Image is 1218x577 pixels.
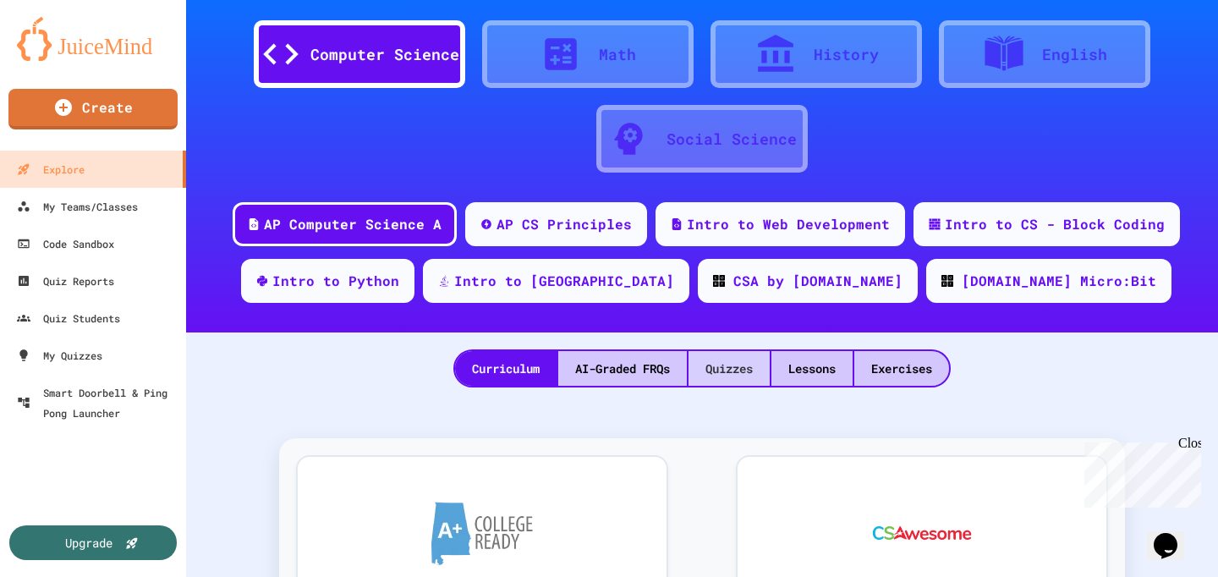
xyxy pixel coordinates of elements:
[17,159,85,179] div: Explore
[17,234,114,254] div: Code Sandbox
[814,43,879,66] div: History
[17,308,120,328] div: Quiz Students
[945,214,1165,234] div: Intro to CS - Block Coding
[689,351,770,386] div: Quizzes
[1042,43,1107,66] div: English
[1147,509,1201,560] iframe: chat widget
[17,271,114,291] div: Quiz Reports
[733,271,903,291] div: CSA by [DOMAIN_NAME]
[17,196,138,217] div: My Teams/Classes
[962,271,1156,291] div: [DOMAIN_NAME] Micro:Bit
[854,351,949,386] div: Exercises
[599,43,636,66] div: Math
[7,7,117,107] div: Chat with us now!Close
[65,534,112,552] div: Upgrade
[17,382,179,423] div: Smart Doorbell & Ping Pong Launcher
[431,502,533,565] img: A+ College Ready
[558,351,687,386] div: AI-Graded FRQs
[667,128,797,151] div: Social Science
[941,275,953,287] img: CODE_logo_RGB.png
[1078,436,1201,508] iframe: chat widget
[497,214,632,234] div: AP CS Principles
[264,214,442,234] div: AP Computer Science A
[17,17,169,61] img: logo-orange.svg
[454,271,674,291] div: Intro to [GEOGRAPHIC_DATA]
[713,275,725,287] img: CODE_logo_RGB.png
[771,351,853,386] div: Lessons
[8,89,178,129] a: Create
[272,271,399,291] div: Intro to Python
[455,351,557,386] div: Curriculum
[687,214,890,234] div: Intro to Web Development
[310,43,459,66] div: Computer Science
[17,345,102,365] div: My Quizzes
